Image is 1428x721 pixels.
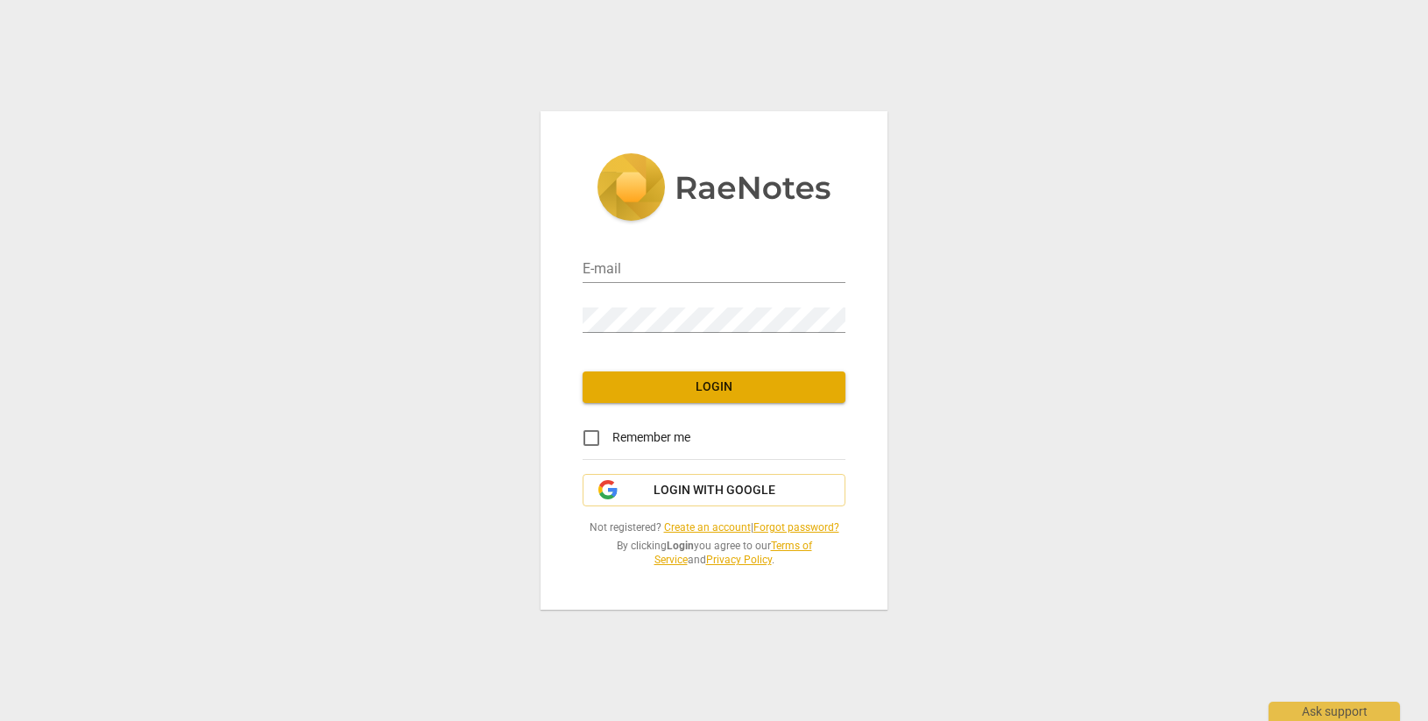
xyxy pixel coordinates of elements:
span: Login with Google [654,482,775,499]
a: Forgot password? [753,521,839,534]
span: Not registered? | [583,520,845,535]
a: Terms of Service [654,540,812,567]
a: Create an account [664,521,751,534]
span: Login [597,378,831,396]
b: Login [667,540,694,552]
a: Privacy Policy [706,554,772,566]
span: By clicking you agree to our and . [583,539,845,568]
img: 5ac2273c67554f335776073100b6d88f.svg [597,153,831,225]
button: Login [583,371,845,403]
button: Login with Google [583,474,845,507]
span: Remember me [612,428,690,447]
div: Ask support [1269,702,1400,721]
